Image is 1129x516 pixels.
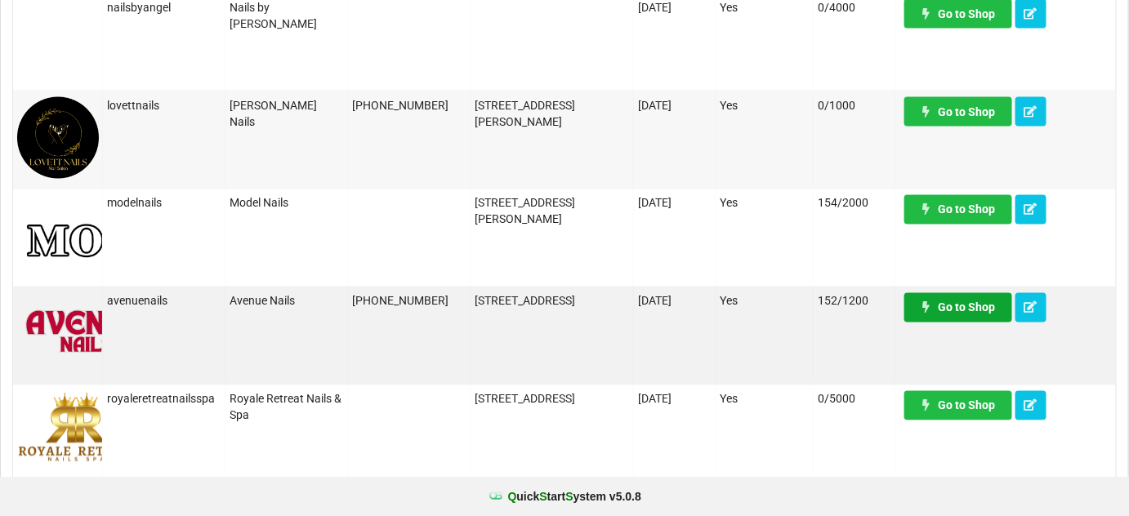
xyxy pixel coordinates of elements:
[107,391,221,407] div: royaleretreatnailsspa
[720,293,809,309] div: Yes
[17,391,140,473] img: logo-RoyaleRetreatNailSpa-removebg-preview.png
[720,391,809,407] div: Yes
[352,97,466,113] div: [PHONE_NUMBER]
[488,488,504,505] img: favicon.ico
[475,391,629,407] div: [STREET_ADDRESS]
[508,488,641,505] b: uick tart ystem v 5.0.8
[638,293,711,309] div: [DATE]
[540,490,547,503] span: S
[17,293,154,375] img: AvenueNails-Logo.png
[352,293,466,309] div: [PHONE_NUMBER]
[904,391,1012,420] a: Go to Shop
[17,195,436,277] img: MN-Logo1.png
[904,97,1012,127] a: Go to Shop
[508,490,517,503] span: Q
[230,195,343,211] div: Model Nails
[107,293,221,309] div: avenuenails
[818,97,890,113] div: 0/1000
[638,391,711,407] div: [DATE]
[230,97,343,130] div: [PERSON_NAME] Nails
[720,97,809,113] div: Yes
[818,195,890,211] div: 154/2000
[475,293,629,309] div: [STREET_ADDRESS]
[818,391,890,407] div: 0/5000
[230,391,343,424] div: Royale Retreat Nails & Spa
[107,97,221,113] div: lovettnails
[720,195,809,211] div: Yes
[638,97,711,113] div: [DATE]
[107,195,221,211] div: modelnails
[475,97,629,130] div: [STREET_ADDRESS][PERSON_NAME]
[565,490,573,503] span: S
[17,97,99,179] img: Lovett1.png
[904,195,1012,225] a: Go to Shop
[638,195,711,211] div: [DATE]
[904,293,1012,322] a: Go to Shop
[475,195,629,228] div: [STREET_ADDRESS][PERSON_NAME]
[818,293,890,309] div: 152/1200
[230,293,343,309] div: Avenue Nails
